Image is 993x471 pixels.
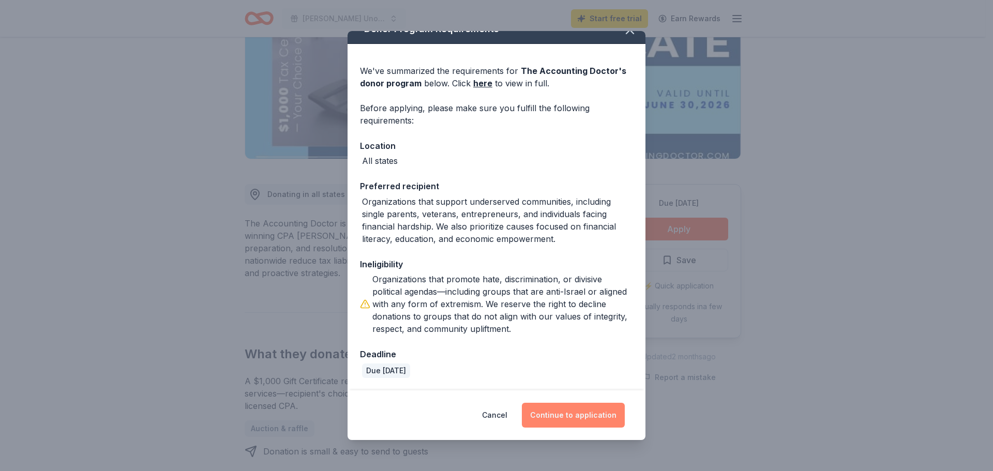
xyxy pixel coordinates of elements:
[372,273,633,335] div: Organizations that promote hate, discrimination, or divisive political agendas—including groups t...
[522,403,625,428] button: Continue to application
[360,179,633,193] div: Preferred recipient
[360,257,633,271] div: Ineligibility
[362,195,633,245] div: Organizations that support underserved communities, including single parents, veterans, entrepren...
[473,77,492,89] a: here
[362,155,398,167] div: All states
[360,65,633,89] div: We've summarized the requirements for below. Click to view in full.
[360,347,633,361] div: Deadline
[360,139,633,153] div: Location
[362,363,410,378] div: Due [DATE]
[360,102,633,127] div: Before applying, please make sure you fulfill the following requirements:
[482,403,507,428] button: Cancel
